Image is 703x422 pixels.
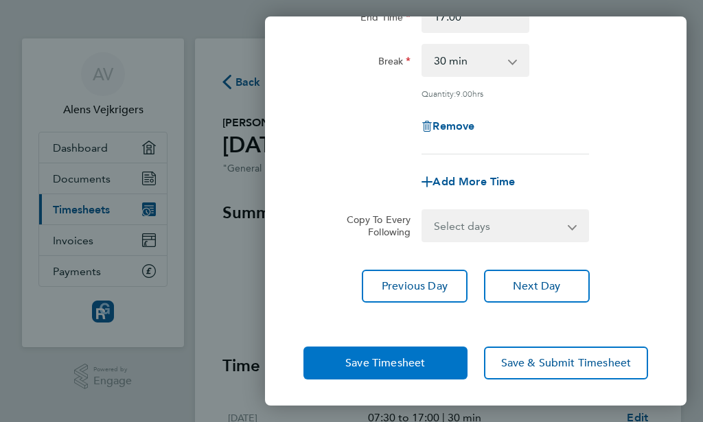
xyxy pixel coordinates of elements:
button: Next Day [484,270,590,303]
button: Save Timesheet [303,347,468,379]
span: Previous Day [382,279,448,293]
div: Quantity: hrs [422,88,588,99]
label: Copy To Every Following [333,213,411,238]
span: Save Timesheet [345,356,425,370]
span: Remove [433,119,474,132]
button: Previous Day [362,270,468,303]
span: Next Day [513,279,560,293]
span: 9.00 [456,88,472,99]
button: Remove [422,121,474,132]
label: Break [378,55,411,71]
button: Save & Submit Timesheet [484,347,648,379]
label: End Time [360,11,411,27]
span: Save & Submit Timesheet [501,356,632,370]
button: Add More Time [422,176,515,187]
span: Add More Time [433,175,515,188]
